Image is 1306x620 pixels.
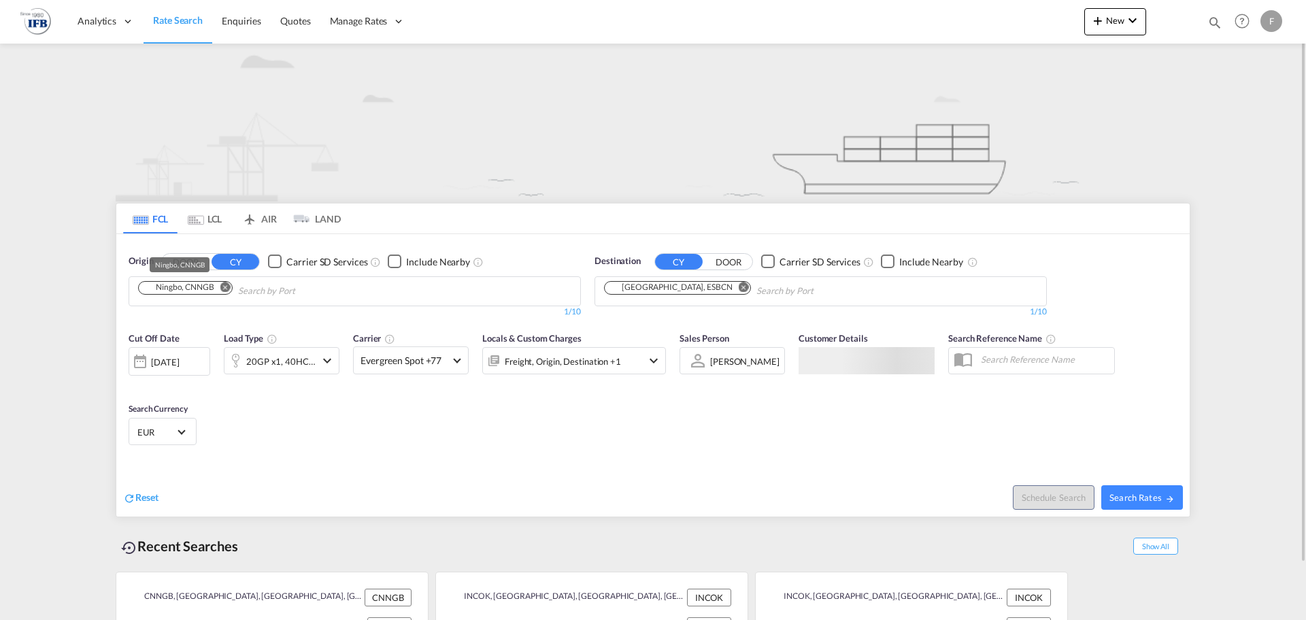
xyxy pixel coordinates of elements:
div: Ningbo, CNNGB [143,282,214,293]
md-icon: icon-airplane [241,211,258,221]
md-icon: icon-magnify [1207,15,1222,30]
span: Customer Details [799,333,867,344]
md-checkbox: Checkbox No Ink [388,255,470,269]
div: Recent Searches [116,531,244,561]
div: icon-magnify [1207,15,1222,35]
div: icon-refreshReset [123,491,158,506]
span: Analytics [78,14,116,28]
md-chips-wrap: Chips container. Use arrow keys to select chips. [136,277,373,302]
div: Press delete to remove this chip. [143,282,217,293]
div: CNNGB [365,589,412,606]
div: INCOK [1007,589,1051,606]
div: 1/10 [595,306,1047,318]
div: 20GP x1 40HC x1icon-chevron-down [224,347,339,374]
md-pagination-wrapper: Use the left and right arrow keys to navigate between tabs [123,203,341,233]
md-checkbox: Checkbox No Ink [881,255,963,269]
span: Sales Person [680,333,729,344]
div: INCOK, Cochin, India, Indian Subcontinent, Asia Pacific [772,589,1003,606]
button: Remove [212,282,232,295]
div: Carrier SD Services [286,255,367,269]
button: Search Ratesicon-arrow-right [1101,485,1183,510]
span: New [1090,15,1141,26]
md-select: Sales Person: Federico Velardi [709,351,781,371]
md-icon: icon-plus 400-fg [1090,12,1106,29]
span: Destination [595,255,641,268]
button: DOOR [705,254,752,270]
div: Include Nearby [406,255,470,269]
md-tab-item: AIR [232,203,286,233]
span: Enquiries [222,15,261,27]
div: F [1260,10,1282,32]
div: [PERSON_NAME] [710,356,780,367]
span: Search Currency [129,404,188,414]
md-icon: Unchecked: Ignores neighbouring ports when fetching rates.Checked : Includes neighbouring ports w... [473,257,484,267]
span: Search Rates [1109,492,1175,503]
img: new-FCL.png [116,44,1190,201]
md-tab-item: FCL [123,203,178,233]
div: INCOK [687,589,731,606]
md-icon: icon-information-outline [267,333,278,344]
span: Cut Off Date [129,333,180,344]
md-icon: Unchecked: Ignores neighbouring ports when fetching rates.Checked : Includes neighbouring ports w... [967,257,978,267]
md-icon: Your search will be saved by the below given name [1045,333,1056,344]
button: Remove [730,282,750,295]
div: Freight Origin Destination Factory Stuffing [505,352,621,371]
div: OriginDOOR CY Checkbox No InkUnchecked: Search for CY (Container Yard) services for all selected ... [116,234,1190,517]
span: Manage Rates [330,14,388,28]
input: Chips input. [238,280,367,302]
span: Locals & Custom Charges [482,333,582,344]
button: icon-plus 400-fgNewicon-chevron-down [1084,8,1146,35]
div: Include Nearby [899,255,963,269]
md-datepicker: Select [129,374,139,393]
md-checkbox: Checkbox No Ink [268,255,367,269]
span: Quotes [280,15,310,27]
md-icon: icon-arrow-right [1165,494,1175,504]
md-tab-item: LAND [286,203,341,233]
div: Ningbo, CNNGB [155,257,205,272]
span: Help [1230,10,1254,33]
md-icon: Unchecked: Search for CY (Container Yard) services for all selected carriers.Checked : Search for... [370,257,381,267]
md-checkbox: Checkbox No Ink [761,255,860,269]
span: Origin [129,255,153,268]
span: Reset [135,491,158,503]
span: EUR [137,426,175,438]
span: Evergreen Spot +77 [361,354,449,368]
md-icon: icon-chevron-down [646,353,662,369]
div: Freight Origin Destination Factory Stuffingicon-chevron-down [482,347,666,374]
div: [DATE] [151,356,179,368]
button: CY [655,254,703,270]
div: 20GP x1 40HC x1 [246,352,316,371]
input: Chips input. [756,280,886,302]
md-icon: Unchecked: Search for CY (Container Yard) services for all selected carriers.Checked : Search for... [863,257,874,267]
button: Note: By default Schedule search will only considerorigin ports, destination ports and cut off da... [1013,485,1094,510]
div: INCOK, Cochin, India, Indian Subcontinent, Asia Pacific [452,589,684,606]
div: CNNGB, Ningbo, China, Greater China & Far East Asia, Asia Pacific [133,589,361,606]
div: [DATE] [129,347,210,376]
span: Rate Search [153,14,203,26]
div: 1/10 [129,306,581,318]
md-icon: icon-chevron-down [1124,12,1141,29]
md-icon: icon-backup-restore [121,540,137,556]
div: Help [1230,10,1260,34]
span: Search Reference Name [948,333,1056,344]
button: DOOR [162,254,210,270]
span: Show All [1133,538,1178,555]
input: Search Reference Name [974,349,1114,370]
button: CY [212,254,259,270]
div: Carrier SD Services [780,255,860,269]
span: Load Type [224,333,278,344]
md-icon: The selected Trucker/Carrierwill be displayed in the rate results If the rates are from another f... [384,333,395,344]
md-select: Select Currency: € EUREuro [136,422,189,442]
md-chips-wrap: Chips container. Use arrow keys to select chips. [602,277,891,302]
md-tab-item: LCL [178,203,232,233]
md-icon: icon-chevron-down [319,353,335,369]
img: e30a6980256c11ee95120744780f619b.png [20,6,51,37]
md-icon: icon-refresh [123,492,135,504]
div: Barcelona, ESBCN [609,282,733,293]
div: Press delete to remove this chip. [609,282,735,293]
span: Carrier [353,333,395,344]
